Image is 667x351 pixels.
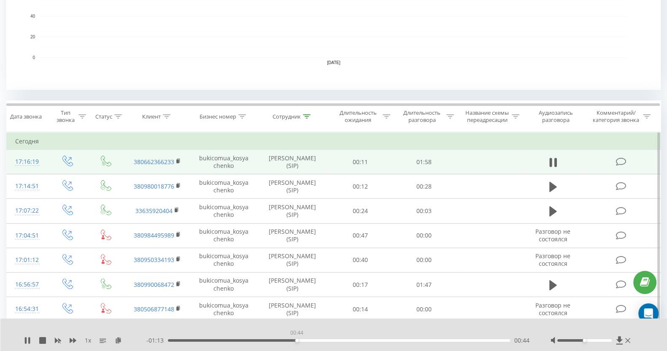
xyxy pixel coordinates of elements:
[190,150,257,174] td: bukicomua_kosyachenko
[392,273,456,297] td: 01:47
[638,303,659,324] div: Open Intercom Messenger
[328,150,392,174] td: 00:11
[85,336,91,345] span: 1 x
[392,199,456,223] td: 00:03
[535,227,570,243] span: Разговор не состоялся
[257,174,328,199] td: [PERSON_NAME] (SIP)
[10,113,42,120] div: Дата звонка
[535,252,570,267] span: Разговор не состоялся
[190,174,257,199] td: bukicomua_kosyachenko
[30,14,35,19] text: 40
[15,227,39,244] div: 17:04:51
[257,273,328,297] td: [PERSON_NAME] (SIP)
[15,178,39,194] div: 17:14:51
[328,273,392,297] td: 00:17
[535,301,570,317] span: Разговор не состоялся
[257,150,328,174] td: [PERSON_NAME] (SIP)
[392,150,456,174] td: 01:58
[583,339,586,342] div: Accessibility label
[289,327,305,339] div: 00:44
[257,248,328,272] td: [PERSON_NAME] (SIP)
[273,113,301,120] div: Сотрудник
[15,276,39,293] div: 16:56:57
[336,109,380,124] div: Длительность ожидания
[190,199,257,223] td: bukicomua_kosyachenko
[257,199,328,223] td: [PERSON_NAME] (SIP)
[530,109,581,124] div: Аудиозапись разговора
[257,223,328,248] td: [PERSON_NAME] (SIP)
[328,174,392,199] td: 00:12
[146,336,168,345] span: - 01:13
[15,252,39,268] div: 17:01:12
[295,339,299,342] div: Accessibility label
[392,174,456,199] td: 00:28
[15,154,39,170] div: 17:16:19
[514,336,529,345] span: 00:44
[32,55,35,60] text: 0
[134,182,174,190] a: 380980018776
[15,202,39,219] div: 17:07:22
[400,109,444,124] div: Длительность разговора
[134,158,174,166] a: 380662366233
[328,248,392,272] td: 00:40
[55,109,76,124] div: Тип звонка
[328,199,392,223] td: 00:24
[142,113,161,120] div: Клиент
[134,305,174,313] a: 380506877148
[200,113,236,120] div: Бизнес номер
[392,248,456,272] td: 00:00
[190,273,257,297] td: bukicomua_kosyachenko
[190,297,257,321] td: bukicomua_kosyachenko
[257,297,328,321] td: [PERSON_NAME] (SIP)
[190,223,257,248] td: bukicomua_kosyachenko
[392,297,456,321] td: 00:00
[134,281,174,289] a: 380990068472
[30,35,35,39] text: 20
[95,113,112,120] div: Статус
[327,60,340,65] text: [DATE]
[134,256,174,264] a: 380950334193
[591,109,641,124] div: Комментарий/категория звонка
[190,248,257,272] td: bukicomua_kosyachenko
[464,109,510,124] div: Название схемы переадресации
[7,133,661,150] td: Сегодня
[135,207,173,215] a: 33635920404
[328,297,392,321] td: 00:14
[15,301,39,317] div: 16:54:31
[328,223,392,248] td: 00:47
[134,231,174,239] a: 380984495989
[392,223,456,248] td: 00:00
